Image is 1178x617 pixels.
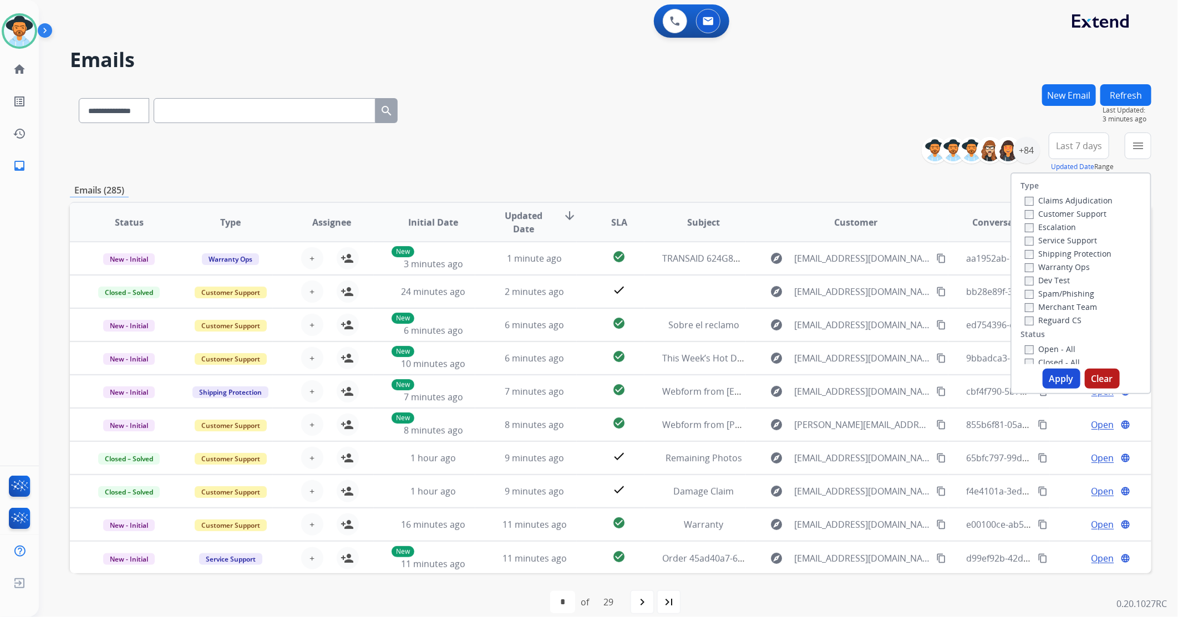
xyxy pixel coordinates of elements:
button: + [301,314,323,336]
mat-icon: content_copy [1038,553,1048,563]
span: 855b6f81-05a6-4823-b54f-c2195e699fe7 [966,419,1131,431]
mat-icon: check_circle [613,317,626,330]
mat-icon: language [1120,420,1130,430]
span: TRANSAID 624G894003 [662,252,758,264]
button: + [301,380,323,402]
span: Customer Support [195,353,267,365]
mat-icon: explore [770,518,784,531]
span: Assignee [313,216,352,229]
button: Apply [1043,369,1080,389]
span: 11 minutes ago [401,558,465,570]
h2: Emails [70,49,1151,71]
span: Range [1051,162,1114,171]
input: Customer Support [1025,210,1034,219]
label: Shipping Protection [1025,248,1111,259]
mat-icon: explore [770,285,784,298]
mat-icon: explore [770,252,784,265]
span: [EMAIL_ADDRESS][DOMAIN_NAME] [795,318,931,332]
mat-icon: inbox [13,159,26,172]
mat-icon: content_copy [936,386,946,396]
span: Customer Support [195,420,267,431]
button: + [301,480,323,502]
input: Warranty Ops [1025,263,1034,272]
span: + [309,318,314,332]
span: 7 minutes ago [404,391,463,403]
label: Dev Test [1025,275,1070,285]
span: 2 minutes ago [505,285,565,298]
span: [EMAIL_ADDRESS][DOMAIN_NAME] [795,552,931,565]
mat-icon: content_copy [936,486,946,496]
mat-icon: person_add [341,418,354,431]
span: Initial Date [408,216,458,229]
span: bb28e89f-368c-4ca7-8a2e-a9f3845b3c08 [966,285,1133,298]
label: Warranty Ops [1025,262,1090,272]
span: Open [1091,451,1114,465]
mat-icon: check_circle [613,516,626,529]
span: Open [1091,418,1114,431]
mat-icon: check [613,483,626,496]
span: 10 minutes ago [401,358,465,370]
p: New [392,246,414,257]
span: New - Initial [103,353,155,365]
div: of [581,595,589,609]
span: New - Initial [103,386,155,398]
span: [EMAIL_ADDRESS][DOMAIN_NAME] [795,285,931,298]
span: Last 7 days [1056,144,1102,148]
button: Last 7 days [1049,132,1109,159]
span: [EMAIL_ADDRESS][DOMAIN_NAME] [795,451,931,465]
label: Spam/Phishing [1025,288,1094,299]
mat-icon: list_alt [13,95,26,108]
span: 6 minutes ago [404,324,463,336]
span: Customer Support [195,453,267,465]
span: 16 minutes ago [401,518,465,531]
span: 7 minutes ago [505,385,565,397]
mat-icon: content_copy [936,353,946,363]
span: [EMAIL_ADDRESS][DOMAIN_NAME] [795,485,931,498]
mat-icon: explore [770,351,784,365]
mat-icon: history [13,127,26,140]
span: 6 minutes ago [505,319,565,331]
input: Escalation [1025,223,1034,232]
span: Status [115,216,144,229]
span: New - Initial [103,420,155,431]
mat-icon: check [613,450,626,463]
mat-icon: arrow_downward [563,209,576,222]
span: Webform from [EMAIL_ADDRESS][DOMAIN_NAME] on [DATE] [662,385,913,397]
span: 8 minutes ago [404,424,463,436]
span: [EMAIL_ADDRESS][DOMAIN_NAME] [795,385,931,398]
span: This Week’s Hot Drops: New Gear, Fresh Deals, Don’t Miss Out [662,352,921,364]
span: + [309,518,314,531]
label: Claims Adjudication [1025,195,1113,206]
mat-icon: search [380,104,393,118]
input: Spam/Phishing [1025,290,1034,299]
p: New [392,313,414,324]
mat-icon: language [1120,553,1130,563]
mat-icon: content_copy [936,519,946,529]
span: Damage Claim [673,485,734,497]
span: New - Initial [103,553,155,565]
span: + [309,552,314,565]
span: + [309,252,314,265]
mat-icon: language [1120,519,1130,529]
mat-icon: person_add [341,351,354,365]
span: [EMAIL_ADDRESS][DOMAIN_NAME] [795,518,931,531]
span: Open [1091,485,1114,498]
mat-icon: content_copy [936,553,946,563]
mat-icon: last_page [662,595,676,609]
span: 1 hour ago [410,485,456,497]
input: Closed - All [1025,359,1034,368]
input: Merchant Team [1025,303,1034,312]
span: Order 45ad40a7-6921-4767-b40c-63368a72a2b8 [662,552,861,564]
span: Sobre el reclamo [668,319,739,331]
mat-icon: person_add [341,518,354,531]
mat-icon: person_add [341,485,354,498]
mat-icon: check_circle [613,416,626,430]
span: f4e4101a-3ed3-41f8-9835-0a0da151ef6d [966,485,1132,497]
button: + [301,513,323,536]
mat-icon: explore [770,418,784,431]
span: Type [220,216,241,229]
label: Escalation [1025,222,1076,232]
mat-icon: language [1120,486,1130,496]
mat-icon: navigate_next [636,595,649,609]
button: Refresh [1100,84,1151,106]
